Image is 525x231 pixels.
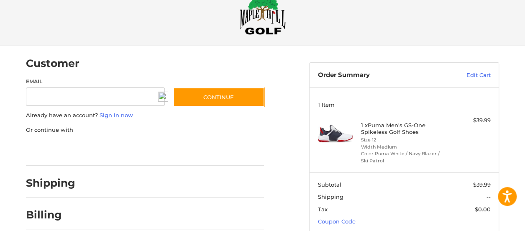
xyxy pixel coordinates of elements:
[435,71,491,80] a: Edit Cart
[94,142,157,157] iframe: PayPal-paylater
[26,177,75,190] h2: Shipping
[361,144,446,151] li: Width Medium
[487,193,491,200] span: --
[361,122,446,136] h4: 1 x Puma Men's GS-One Spikeless Golf Shoes
[26,57,79,70] h2: Customer
[456,208,525,231] iframe: Google Customer Reviews
[26,126,264,134] p: Or continue with
[26,208,75,221] h2: Billing
[318,71,435,80] h3: Order Summary
[447,116,490,125] div: $39.99
[318,206,328,213] span: Tax
[473,181,491,188] span: $39.99
[361,136,446,144] li: Size 12
[26,78,165,85] label: Email
[173,87,264,107] button: Continue
[100,112,133,118] a: Sign in now
[158,92,168,102] img: npw-badge-icon.svg
[26,111,264,120] p: Already have an account?
[361,150,446,164] li: Color Puma White / Navy Blazer / Ski Patrol
[165,142,228,157] iframe: PayPal-venmo
[318,101,491,108] h3: 1 Item
[23,142,86,157] iframe: PayPal-paypal
[318,181,341,188] span: Subtotal
[475,206,491,213] span: $0.00
[318,193,343,200] span: Shipping
[318,218,356,225] a: Coupon Code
